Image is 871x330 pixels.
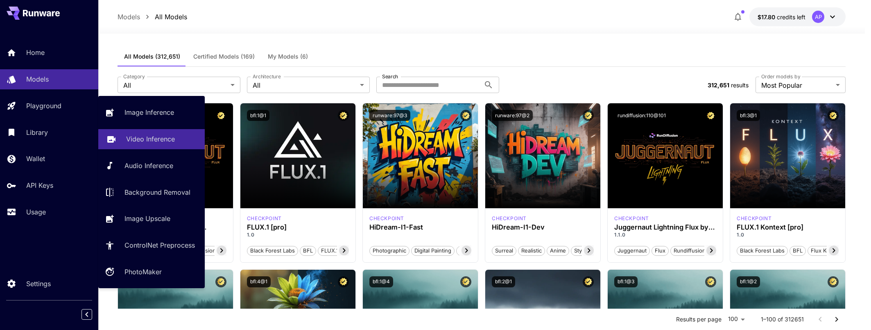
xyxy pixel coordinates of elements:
button: Certified Model – Vetted for best performance and includes a commercial license. [705,110,716,121]
button: bfl:1@1 [247,110,269,121]
button: bfl:1@3 [614,276,638,287]
a: Audio Inference [98,156,205,176]
button: Certified Model – Vetted for best performance and includes a commercial license. [828,276,839,287]
p: Playground [26,101,61,111]
span: All Models (312,651) [124,53,180,60]
p: 1.0 [247,231,349,239]
span: Flux Kontext [808,247,845,255]
button: Collapse sidebar [81,309,92,320]
div: $17.80494 [758,13,805,21]
button: Go to next page [828,311,845,328]
span: Cinematic [457,247,487,255]
a: Image Upscale [98,209,205,229]
button: Certified Model – Vetted for best performance and includes a commercial license. [460,110,471,121]
label: Category [123,73,145,80]
a: ControlNet Preprocess [98,235,205,255]
p: Usage [26,207,46,217]
button: bfl:1@2 [737,276,760,287]
p: checkpoint [614,215,649,222]
p: Background Removal [124,187,190,197]
div: Collapse sidebar [88,307,98,322]
p: Library [26,127,48,137]
span: $17.80 [758,14,777,20]
span: rundiffusion [671,247,708,255]
p: Wallet [26,154,45,164]
p: 1.0 [737,231,839,239]
button: bfl:2@1 [492,276,515,287]
p: Home [26,48,45,57]
div: HiDream Dev [492,215,527,222]
p: Video Inference [126,134,175,144]
button: bfl:3@1 [737,110,760,121]
p: 1–100 of 312651 [761,315,804,323]
a: Background Removal [98,182,205,202]
p: ControlNet Preprocess [124,240,195,250]
button: Certified Model – Vetted for best performance and includes a commercial license. [583,110,594,121]
label: Order models by [761,73,800,80]
span: Certified Models (169) [193,53,255,60]
p: Image Inference [124,107,174,117]
span: results [731,82,749,89]
span: Realistic [518,247,545,255]
span: Anime [547,247,569,255]
p: PhotoMaker [124,267,162,277]
p: 1.1.0 [614,231,716,239]
h3: FLUX.1 Kontext [pro] [737,223,839,231]
nav: breadcrumb [118,12,187,22]
h3: HiDream-I1-Fast [369,223,471,231]
div: AP [812,11,824,23]
span: Black Forest Labs [737,247,787,255]
p: checkpoint [369,215,404,222]
button: Certified Model – Vetted for best performance and includes a commercial license. [338,276,349,287]
p: All Models [155,12,187,22]
span: Most Popular [761,80,833,90]
div: fluxpro [247,215,282,222]
button: Certified Model – Vetted for best performance and includes a commercial license. [705,276,716,287]
div: HiDream Fast [369,215,404,222]
button: Certified Model – Vetted for best performance and includes a commercial license. [460,276,471,287]
span: Stylized [571,247,597,255]
p: Image Upscale [124,214,170,223]
label: Search [382,73,398,80]
span: BFL [790,247,805,255]
button: Certified Model – Vetted for best performance and includes a commercial license. [338,110,349,121]
span: All [123,80,227,90]
div: 100 [725,313,748,325]
button: bfl:1@4 [369,276,393,287]
label: Architecture [253,73,281,80]
button: Certified Model – Vetted for best performance and includes a commercial license. [828,110,839,121]
button: Certified Model – Vetted for best performance and includes a commercial license. [215,110,226,121]
p: checkpoint [247,215,282,222]
div: FLUX.1 Kontext [pro] [737,215,771,222]
span: Digital Painting [412,247,454,255]
button: runware:97@2 [492,110,533,121]
p: Models [26,74,49,84]
button: Certified Model – Vetted for best performance and includes a commercial license. [583,276,594,287]
span: 312,651 [708,82,729,89]
button: runware:97@3 [369,110,410,121]
a: PhotoMaker [98,262,205,282]
p: Models [118,12,140,22]
span: Black Forest Labs [247,247,298,255]
span: Surreal [492,247,516,255]
p: checkpoint [737,215,771,222]
span: credits left [777,14,805,20]
button: Certified Model – Vetted for best performance and includes a commercial license. [215,276,226,287]
span: flux [652,247,668,255]
p: checkpoint [492,215,527,222]
span: juggernaut [615,247,649,255]
h3: Juggernaut Lightning Flux by RunDiffusion [614,223,716,231]
a: Image Inference [98,102,205,123]
p: Audio Inference [124,161,173,171]
span: FLUX.1 [pro] [318,247,355,255]
span: Photographic [370,247,409,255]
h3: FLUX.1 [pro] [247,223,349,231]
p: API Keys [26,180,53,190]
h3: HiDream-I1-Dev [492,223,594,231]
a: Video Inference [98,129,205,149]
p: Results per page [676,315,722,323]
